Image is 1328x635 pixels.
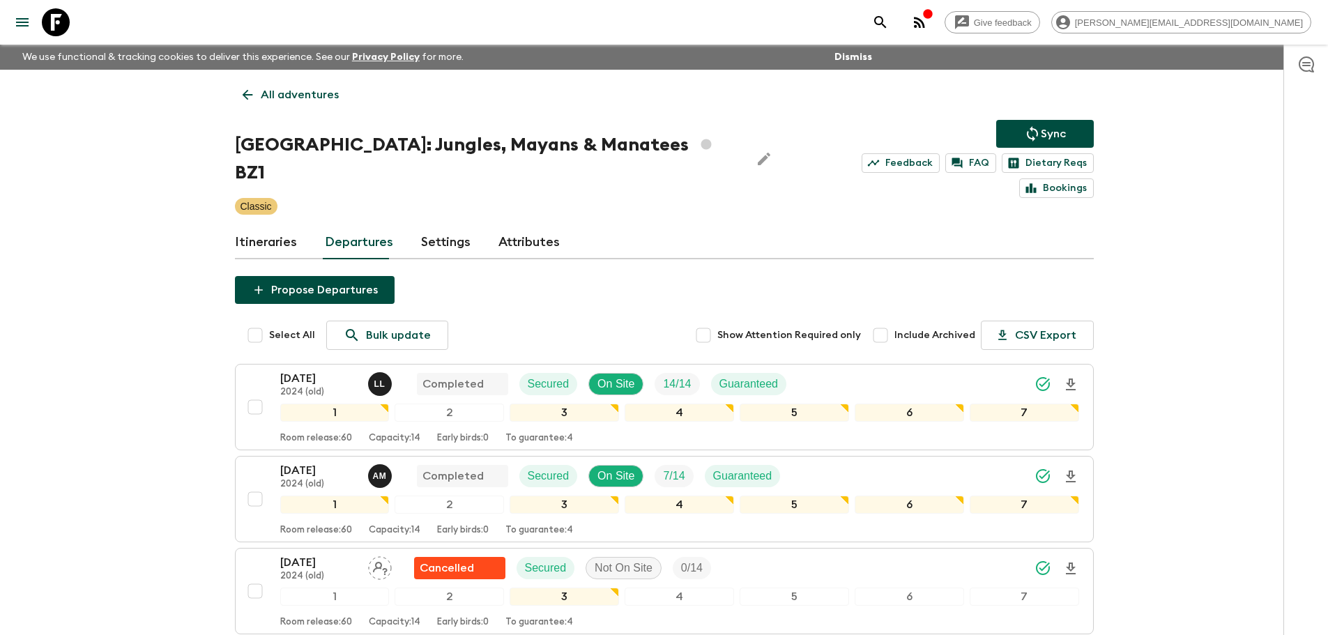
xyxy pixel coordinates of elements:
p: Classic [241,199,272,213]
a: All adventures [235,81,346,109]
svg: Synced Successfully [1035,560,1051,576]
a: Privacy Policy [352,52,420,62]
span: [PERSON_NAME][EMAIL_ADDRESS][DOMAIN_NAME] [1067,17,1311,28]
div: Not On Site [586,557,662,579]
p: Completed [422,376,484,392]
div: Trip Fill [655,373,699,395]
p: Room release: 60 [280,433,352,444]
div: Secured [519,373,578,395]
div: 1 [280,588,390,606]
p: Room release: 60 [280,525,352,536]
svg: Synced Successfully [1035,376,1051,392]
a: Itineraries [235,226,297,259]
svg: Synced Successfully [1035,468,1051,484]
div: 7 [970,404,1079,422]
div: 3 [510,404,619,422]
svg: Download Onboarding [1062,376,1079,393]
div: 1 [280,496,390,514]
div: 4 [625,404,734,422]
div: 7 [970,588,1079,606]
button: [DATE]2024 (old)Luis LobosCompletedSecuredOn SiteTrip FillGuaranteed1234567Room release:60Capacit... [235,364,1094,450]
p: Capacity: 14 [369,617,420,628]
button: Propose Departures [235,276,395,304]
div: 7 [970,496,1079,514]
p: Secured [528,376,570,392]
p: Capacity: 14 [369,433,420,444]
p: To guarantee: 4 [505,617,573,628]
p: Guaranteed [719,376,779,392]
a: Feedback [862,153,940,173]
div: 4 [625,496,734,514]
button: CSV Export [981,321,1094,350]
div: 5 [740,496,849,514]
a: Departures [325,226,393,259]
span: Assign pack leader [368,560,392,572]
p: Sync [1041,125,1066,142]
div: On Site [588,465,643,487]
svg: Download Onboarding [1062,468,1079,485]
a: Attributes [498,226,560,259]
p: 2024 (old) [280,571,357,582]
p: Early birds: 0 [437,525,489,536]
p: Cancelled [420,560,474,576]
p: All adventures [261,86,339,103]
div: 6 [855,404,964,422]
p: 2024 (old) [280,479,357,490]
div: 2 [395,496,504,514]
p: To guarantee: 4 [505,433,573,444]
p: Early birds: 0 [437,433,489,444]
p: [DATE] [280,370,357,387]
div: Secured [517,557,575,579]
p: Early birds: 0 [437,617,489,628]
div: 4 [625,588,734,606]
button: [DATE]2024 (old)Abimael MoralezCompletedSecuredOn SiteTrip FillGuaranteed1234567Room release:60Ca... [235,456,1094,542]
button: [DATE]2024 (old)Assign pack leaderFlash Pack cancellationSecuredNot On SiteTrip Fill1234567Room r... [235,548,1094,634]
p: 0 / 14 [681,560,703,576]
p: 14 / 14 [663,376,691,392]
p: On Site [597,376,634,392]
div: 6 [855,588,964,606]
p: [DATE] [280,554,357,571]
svg: Download Onboarding [1062,560,1079,577]
p: Room release: 60 [280,617,352,628]
div: 3 [510,588,619,606]
p: Not On Site [595,560,652,576]
p: To guarantee: 4 [505,525,573,536]
div: 2 [395,404,504,422]
span: Abimael Moralez [368,468,395,480]
p: Capacity: 14 [369,525,420,536]
div: 1 [280,404,390,422]
div: 2 [395,588,504,606]
p: On Site [597,468,634,484]
button: Sync adventure departures to the booking engine [996,120,1094,148]
a: Dietary Reqs [1002,153,1094,173]
div: [PERSON_NAME][EMAIL_ADDRESS][DOMAIN_NAME] [1051,11,1311,33]
div: Trip Fill [655,465,693,487]
div: 6 [855,496,964,514]
p: We use functional & tracking cookies to deliver this experience. See our for more. [17,45,469,70]
div: 5 [740,588,849,606]
button: Dismiss [831,47,876,67]
h1: [GEOGRAPHIC_DATA]: Jungles, Mayans & Manatees BZ1 [235,131,740,187]
div: Trip Fill [673,557,711,579]
span: Include Archived [894,328,975,342]
p: Completed [422,468,484,484]
a: Bookings [1019,178,1094,198]
div: 3 [510,496,619,514]
span: Select All [269,328,315,342]
button: search adventures [867,8,894,36]
a: FAQ [945,153,996,173]
p: Bulk update [366,327,431,344]
p: Guaranteed [713,468,772,484]
p: 2024 (old) [280,387,357,398]
span: Give feedback [966,17,1039,28]
p: 7 / 14 [663,468,685,484]
p: Secured [525,560,567,576]
p: [DATE] [280,462,357,479]
button: Edit Adventure Title [750,131,778,187]
div: Secured [519,465,578,487]
button: menu [8,8,36,36]
span: Luis Lobos [368,376,395,388]
a: Settings [421,226,471,259]
div: 5 [740,404,849,422]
